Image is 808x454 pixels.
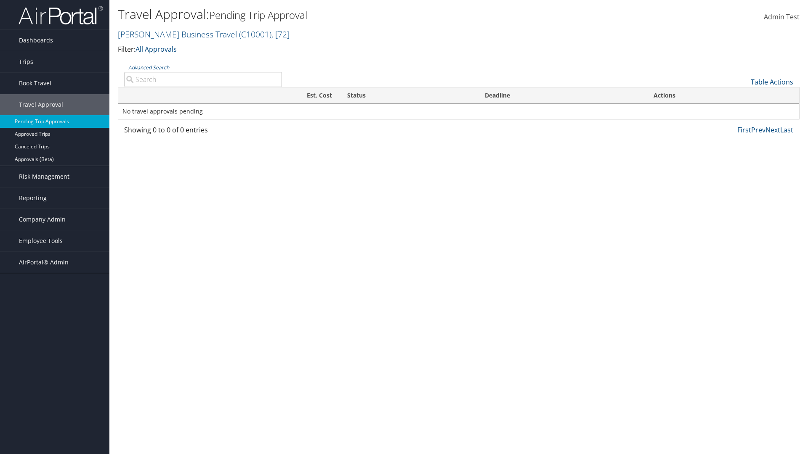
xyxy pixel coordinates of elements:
a: Next [765,125,780,135]
span: , [ 72 ] [271,29,290,40]
span: Reporting [19,187,47,209]
th: Actions [646,87,799,104]
span: Book Travel [19,73,51,94]
th: Deadline: activate to sort column descending [477,87,646,104]
a: All Approvals [136,45,177,54]
span: Travel Approval [19,94,63,115]
a: [PERSON_NAME] Business Travel [118,29,290,40]
a: Admin Test [764,4,800,30]
a: Last [780,125,793,135]
th: Est. Cost: activate to sort column ascending [171,87,340,104]
td: No travel approvals pending [118,104,799,119]
span: Employee Tools [19,230,63,251]
h1: Travel Approval: [118,5,572,23]
span: Company Admin [19,209,66,230]
a: First [737,125,751,135]
span: AirPortal® Admin [19,252,69,273]
img: airportal-logo.png [19,5,103,25]
div: Showing 0 to 0 of 0 entries [124,125,282,139]
input: Advanced Search [124,72,282,87]
span: Trips [19,51,33,72]
span: Admin Test [764,12,800,21]
span: ( C10001 ) [239,29,271,40]
th: Status: activate to sort column ascending [340,87,477,104]
p: Filter: [118,44,572,55]
a: Advanced Search [128,64,169,71]
span: Dashboards [19,30,53,51]
span: Risk Management [19,166,69,187]
small: Pending Trip Approval [209,8,307,22]
a: Table Actions [751,77,793,87]
a: Prev [751,125,765,135]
